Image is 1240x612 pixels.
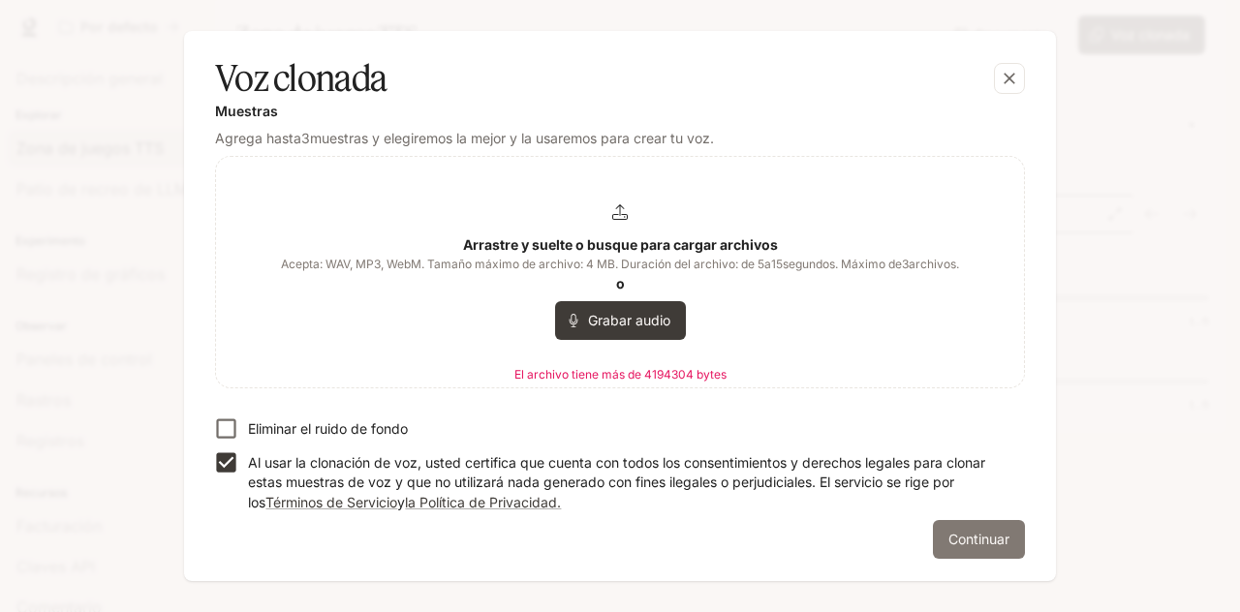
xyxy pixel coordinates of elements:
font: Acepta: WAV, MP3, WebM. Tamaño máximo de archivo: 4 MB. Duración del archivo: de [281,257,755,271]
a: la Política de Privacidad. [405,494,561,510]
font: Agrega hasta [215,130,301,146]
font: Muestras [215,103,278,119]
font: Eliminar el ruido de fondo [248,420,408,437]
font: 3 [902,257,909,271]
font: segundos. Máximo de [783,257,902,271]
font: 3 [301,130,310,146]
font: archivos. [909,257,959,271]
font: 5 [758,257,764,271]
font: Grabar audio [588,312,670,328]
font: Voz clonada [215,55,387,101]
font: Arrastre y suelte o busque para cargar archivos [463,236,778,253]
a: Términos de Servicio [265,494,397,510]
font: y [397,494,405,510]
button: Continuar [933,520,1025,559]
font: 15 [771,257,783,271]
font: Al usar la clonación de voz, usted certifica que cuenta con todos los consentimientos y derechos ... [248,454,985,509]
font: Continuar [948,531,1009,547]
font: El archivo tiene más de 4194304 bytes [514,367,727,382]
font: a [764,257,771,271]
button: Grabar audio [555,301,686,340]
font: muestras y elegiremos la mejor y la usaremos para crear tu voz. [310,130,714,146]
font: o [616,275,625,291]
